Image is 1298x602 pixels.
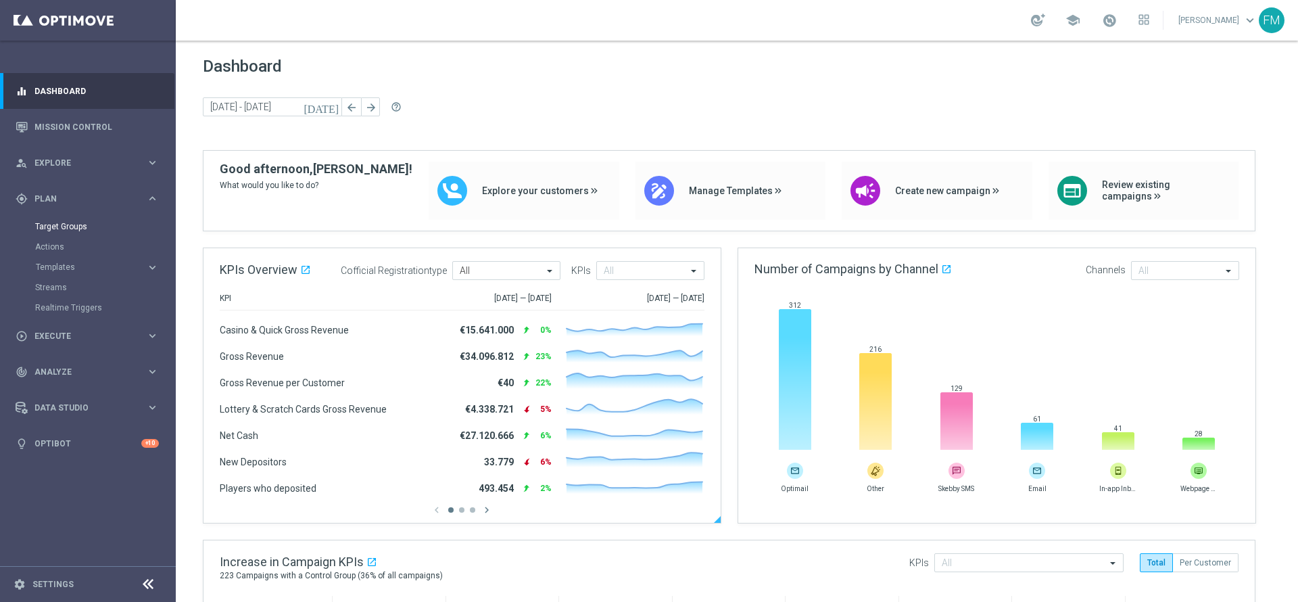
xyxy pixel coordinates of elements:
[16,330,28,342] i: play_circle_outline
[146,192,159,205] i: keyboard_arrow_right
[15,331,160,342] button: play_circle_outline Execute keyboard_arrow_right
[15,122,160,133] button: Mission Control
[1259,7,1284,33] div: FM
[146,261,159,274] i: keyboard_arrow_right
[16,330,146,342] div: Execute
[36,263,133,271] span: Templates
[35,237,174,257] div: Actions
[32,580,74,588] a: Settings
[34,109,159,145] a: Mission Control
[16,109,159,145] div: Mission Control
[36,263,146,271] div: Templates
[16,402,146,414] div: Data Studio
[34,404,146,412] span: Data Studio
[35,241,141,252] a: Actions
[35,282,141,293] a: Streams
[1243,13,1257,28] span: keyboard_arrow_down
[16,157,146,169] div: Explore
[146,156,159,169] i: keyboard_arrow_right
[1065,13,1080,28] span: school
[16,193,28,205] i: gps_fixed
[146,329,159,342] i: keyboard_arrow_right
[14,578,26,591] i: settings
[16,366,146,378] div: Analyze
[34,73,159,109] a: Dashboard
[34,159,146,167] span: Explore
[34,368,146,376] span: Analyze
[16,85,28,97] i: equalizer
[35,302,141,313] a: Realtime Triggers
[35,221,141,232] a: Target Groups
[16,193,146,205] div: Plan
[35,277,174,298] div: Streams
[34,425,141,461] a: Optibot
[35,257,174,277] div: Templates
[16,366,28,378] i: track_changes
[35,216,174,237] div: Target Groups
[16,425,159,461] div: Optibot
[16,438,28,450] i: lightbulb
[34,195,146,203] span: Plan
[16,73,159,109] div: Dashboard
[15,86,160,97] button: equalizer Dashboard
[15,402,160,413] button: Data Studio keyboard_arrow_right
[141,439,159,448] div: +10
[16,157,28,169] i: person_search
[146,401,159,414] i: keyboard_arrow_right
[35,262,160,273] button: Templates keyboard_arrow_right
[15,193,160,204] button: gps_fixed Plan keyboard_arrow_right
[34,332,146,340] span: Execute
[15,438,160,449] button: lightbulb Optibot +10
[15,158,160,168] button: person_search Explore keyboard_arrow_right
[15,367,160,377] button: track_changes Analyze keyboard_arrow_right
[1177,10,1259,30] a: [PERSON_NAME]keyboard_arrow_down
[146,365,159,378] i: keyboard_arrow_right
[35,298,174,318] div: Realtime Triggers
